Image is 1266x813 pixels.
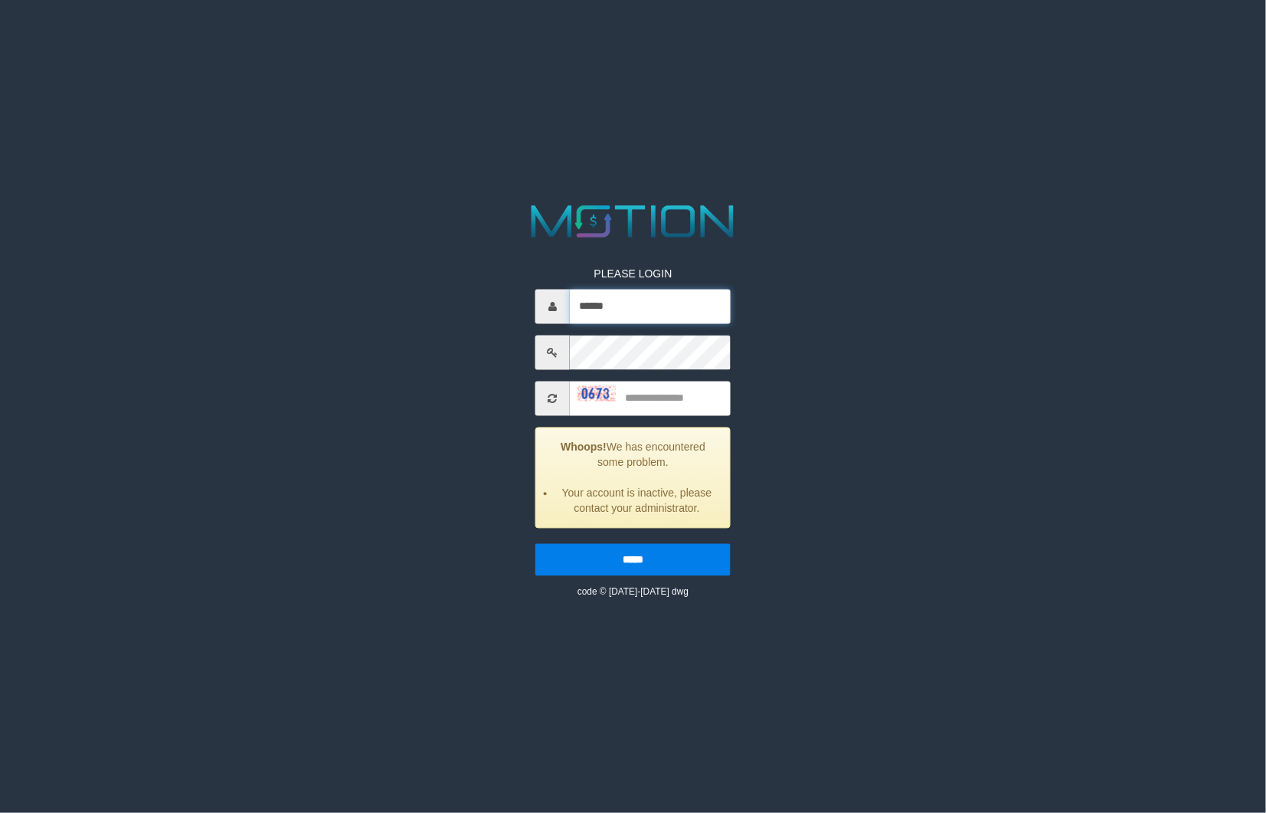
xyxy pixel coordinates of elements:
[561,441,607,454] strong: Whoops!
[555,486,718,516] li: Your account is inactive, please contact your administrator.
[535,428,731,529] div: We has encountered some problem.
[535,267,731,282] p: PLEASE LOGIN
[577,386,616,402] img: captcha
[522,200,744,244] img: MOTION_logo.png
[577,587,689,598] small: code © [DATE]-[DATE] dwg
